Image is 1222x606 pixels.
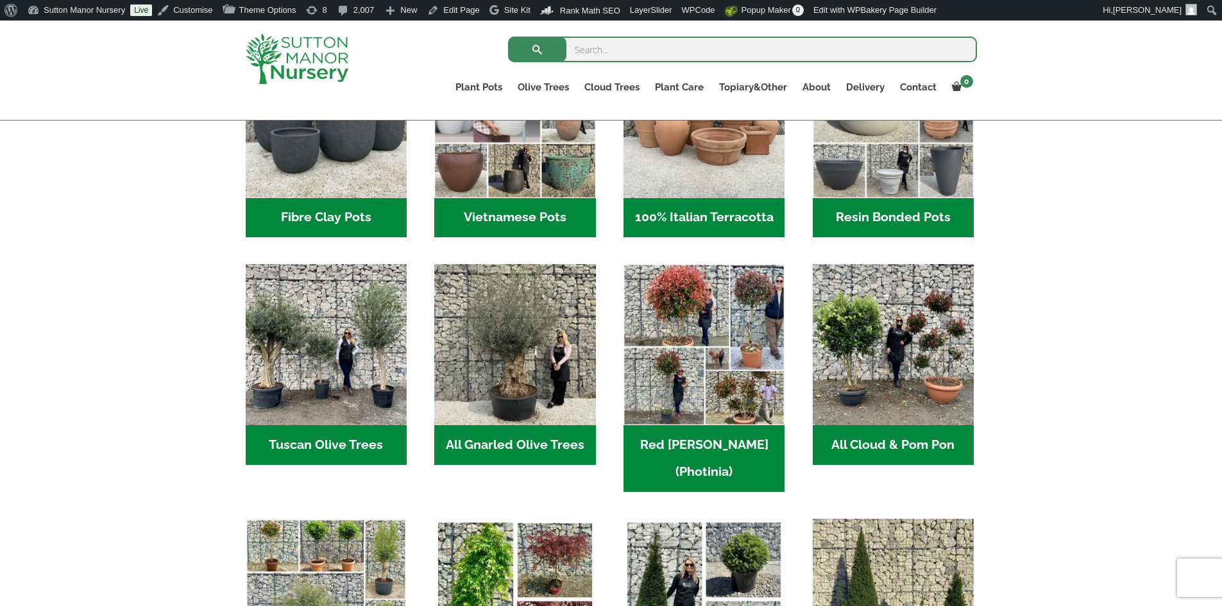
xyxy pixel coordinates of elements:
img: logo [246,33,348,84]
h2: Vietnamese Pots [434,198,595,238]
img: Home - F5A23A45 75B5 4929 8FB2 454246946332 [624,264,785,425]
h2: Resin Bonded Pots [813,198,974,238]
img: Home - 7716AD77 15EA 4607 B135 B37375859F10 [246,264,407,425]
span: 0 [792,4,804,16]
a: Delivery [838,78,892,96]
a: Cloud Trees [577,78,647,96]
span: Site Kit [504,5,530,15]
a: Visit product category All Cloud & Pom Pon [813,264,974,465]
a: Plant Pots [448,78,510,96]
a: Contact [892,78,944,96]
a: Olive Trees [510,78,577,96]
a: Visit product category Tuscan Olive Trees [246,264,407,465]
img: Home - 5833C5B7 31D0 4C3A 8E42 DB494A1738DB [434,264,595,425]
a: 0 [944,78,977,96]
a: Plant Care [647,78,711,96]
span: Rank Math SEO [560,6,620,15]
h2: Tuscan Olive Trees [246,425,407,465]
span: [PERSON_NAME] [1113,5,1182,15]
h2: 100% Italian Terracotta [624,198,785,238]
h2: All Cloud & Pom Pon [813,425,974,465]
a: Visit product category All Gnarled Olive Trees [434,264,595,465]
span: 0 [960,75,973,88]
h2: All Gnarled Olive Trees [434,425,595,465]
h2: Red [PERSON_NAME] (Photinia) [624,425,785,492]
a: Visit product category Vietnamese Pots [434,37,595,237]
a: Live [130,4,152,16]
a: Topiary&Other [711,78,795,96]
a: Visit product category Resin Bonded Pots [813,37,974,237]
a: Visit product category 100% Italian Terracotta [624,37,785,237]
a: Visit product category Red Robin (Photinia) [624,264,785,492]
input: Search... [508,37,977,62]
h2: Fibre Clay Pots [246,198,407,238]
a: Visit product category Fibre Clay Pots [246,37,407,237]
img: Home - A124EB98 0980 45A7 B835 C04B779F7765 [813,264,974,425]
a: About [795,78,838,96]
